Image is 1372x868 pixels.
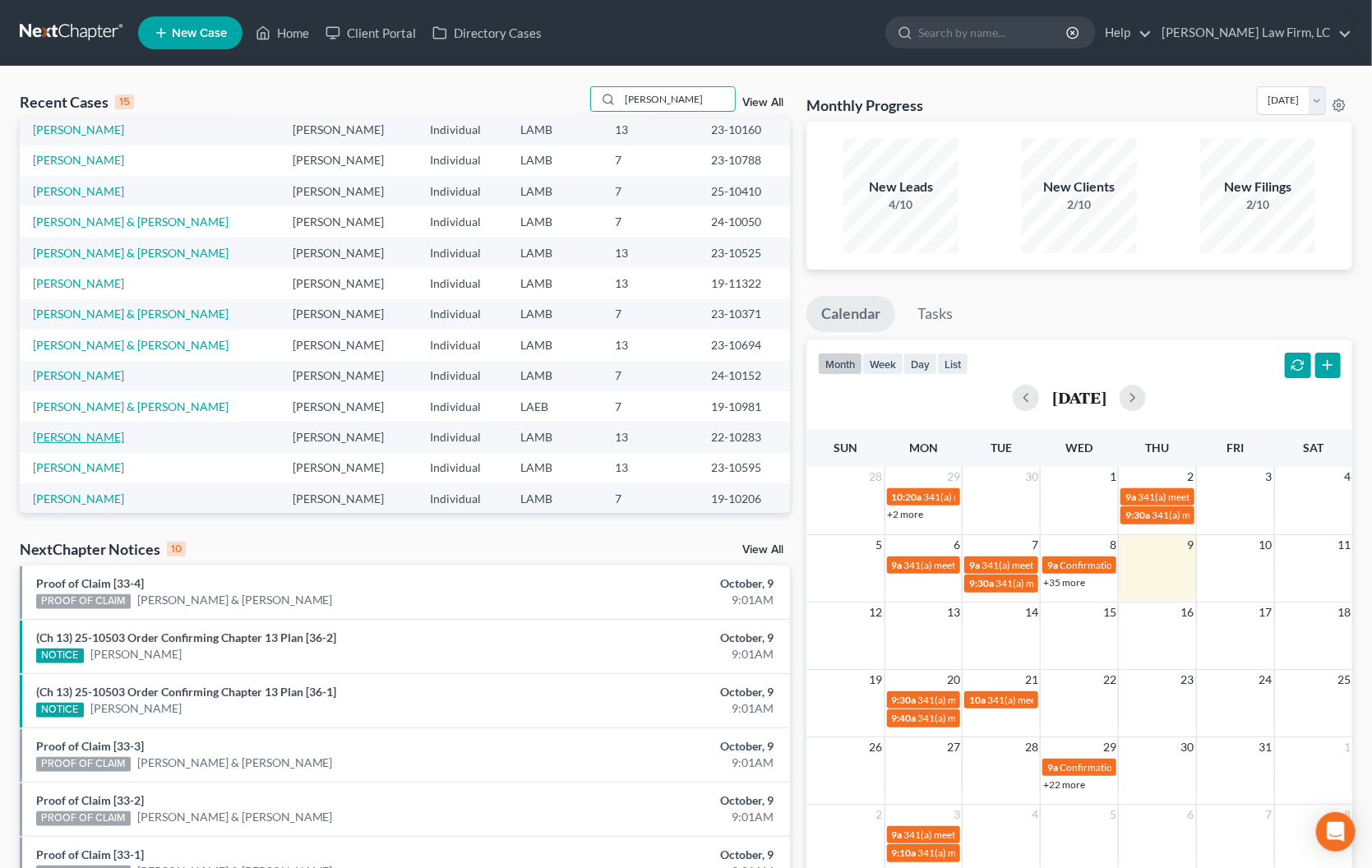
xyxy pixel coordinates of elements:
td: LAMB [507,238,602,268]
span: 7 [1030,535,1040,555]
span: 9a [1047,559,1058,571]
td: [PERSON_NAME] [279,483,417,514]
span: Fri [1226,441,1244,455]
a: View All [742,97,783,108]
div: October, 9 [538,684,774,700]
a: Calendar [806,296,895,332]
td: 23-10788 [698,145,790,176]
td: [PERSON_NAME] [279,176,417,206]
a: [PERSON_NAME] [33,460,124,474]
td: 13 [602,114,698,145]
a: +35 more [1043,576,1085,589]
span: 12 [868,603,885,622]
a: (Ch 13) 25-10503 Order Confirming Chapter 13 Plan [36-2] [36,630,336,644]
a: +22 more [1043,778,1085,791]
td: LAMB [507,299,602,330]
a: [PERSON_NAME] [33,368,124,382]
span: 5 [1108,805,1118,824]
div: PROOF OF CLAIM [36,811,131,826]
span: Confirmation hearing for [PERSON_NAME] [1060,761,1246,773]
td: LAMB [507,453,602,483]
div: New Leads [843,178,959,196]
span: 9:10a [892,847,917,859]
td: 23-10160 [698,114,790,145]
div: NOTICE [36,703,84,718]
td: 23-10525 [698,238,790,268]
span: 5 [875,535,885,555]
div: 9:01AM [538,700,774,717]
a: (Ch 13) 25-10503 Order Confirming Chapter 13 Plan [36-1] [36,685,336,699]
div: PROOF OF CLAIM [36,757,131,772]
span: 8 [1108,535,1118,555]
a: Tasks [903,296,968,332]
td: Individual [417,299,507,330]
a: Proof of Claim [33-1] [36,847,144,861]
span: 7 [1264,805,1274,824]
div: 4/10 [843,196,959,213]
div: 2/10 [1200,196,1315,213]
a: Client Portal [317,18,424,48]
span: 341(a) meeting for [PERSON_NAME] [918,694,1077,706]
div: October, 9 [538,792,774,809]
span: 341(a) meeting for [PERSON_NAME] [987,694,1146,706]
a: [PERSON_NAME] [90,646,182,663]
span: 30 [1180,737,1196,757]
span: 1 [1108,467,1118,487]
span: 25 [1336,670,1352,690]
div: NextChapter Notices [20,539,186,559]
a: [PERSON_NAME] & [PERSON_NAME] [137,809,333,825]
td: 7 [602,361,698,391]
span: 31 [1258,737,1274,757]
span: 10a [969,694,986,706]
td: LAMB [507,483,602,514]
span: 341(a) meeting for [PERSON_NAME] & [PERSON_NAME] [996,577,1241,589]
span: Mon [909,441,938,455]
span: 18 [1336,603,1352,622]
td: Individual [417,330,507,360]
div: October, 9 [538,630,774,646]
a: Proof of Claim [33-2] [36,793,144,807]
a: [PERSON_NAME] & [PERSON_NAME] [137,755,333,771]
span: 4 [1030,805,1040,824]
td: LAMB [507,176,602,206]
td: Individual [417,391,507,422]
a: [PERSON_NAME] & [PERSON_NAME] [33,399,229,413]
td: 13 [602,453,698,483]
button: week [862,353,903,375]
td: 7 [602,206,698,237]
td: Individual [417,268,507,298]
td: Individual [417,114,507,145]
span: 16 [1180,603,1196,622]
span: 3 [952,805,962,824]
td: LAMB [507,361,602,391]
a: [PERSON_NAME] [90,700,182,717]
td: [PERSON_NAME] [279,114,417,145]
span: 2 [1186,467,1196,487]
span: 9a [892,829,903,841]
div: 9:01AM [538,809,774,825]
td: LAMB [507,206,602,237]
span: 9a [1125,491,1136,503]
a: [PERSON_NAME] & [PERSON_NAME] [33,338,229,352]
span: 24 [1258,670,1274,690]
td: Individual [417,145,507,176]
td: [PERSON_NAME] [279,330,417,360]
span: Thu [1145,441,1169,455]
td: [PERSON_NAME] [279,391,417,422]
td: Individual [417,453,507,483]
span: Wed [1066,441,1093,455]
span: 4 [1342,467,1352,487]
a: Help [1097,18,1152,48]
a: +2 more [888,508,924,520]
span: 22 [1102,670,1118,690]
div: NOTICE [36,649,84,663]
a: [PERSON_NAME] & [PERSON_NAME] [137,592,333,608]
td: LAEB [507,391,602,422]
td: 23-10595 [698,453,790,483]
a: [PERSON_NAME] [33,276,124,290]
span: 9a [892,559,903,571]
td: 13 [602,238,698,268]
span: 9a [1047,761,1058,773]
a: Proof of Claim [33-4] [36,576,144,590]
td: Individual [417,206,507,237]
